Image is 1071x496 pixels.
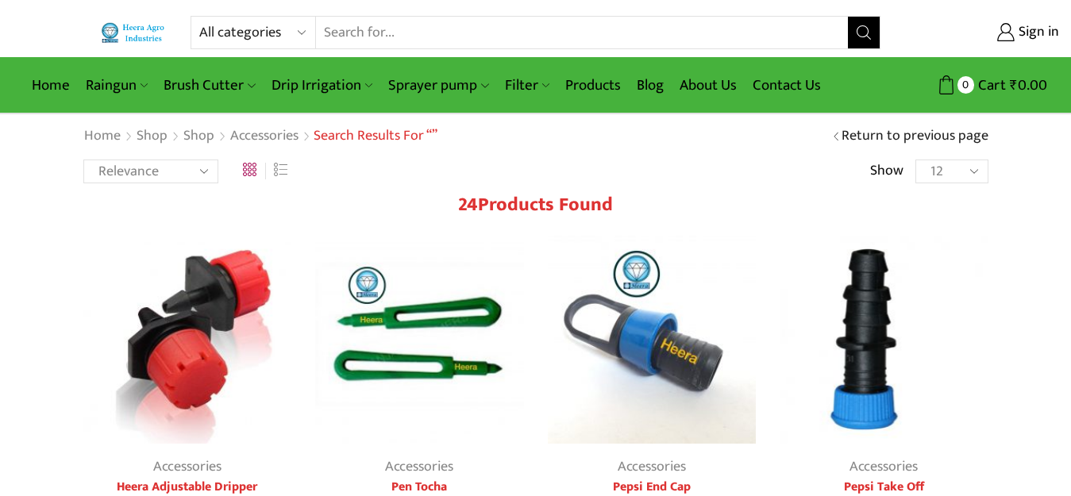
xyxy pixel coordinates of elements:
[385,455,453,479] a: Accessories
[780,236,988,444] img: pepsi take up
[1010,73,1047,98] bdi: 0.00
[548,236,757,444] img: Pepsi End Cap
[896,71,1047,100] a: 0 Cart ₹0.00
[849,455,918,479] a: Accessories
[458,189,478,221] span: 24
[314,128,437,145] h1: Search results for “”
[78,67,156,104] a: Raingun
[974,75,1006,96] span: Cart
[904,18,1059,47] a: Sign in
[83,160,218,183] select: Shop order
[156,67,263,104] a: Brush Cutter
[136,126,168,147] a: Shop
[870,161,903,182] span: Show
[618,455,686,479] a: Accessories
[1015,22,1059,43] span: Sign in
[497,67,557,104] a: Filter
[957,76,974,93] span: 0
[229,126,299,147] a: Accessories
[380,67,496,104] a: Sprayer pump
[1010,73,1018,98] span: ₹
[557,67,629,104] a: Products
[672,67,745,104] a: About Us
[24,67,78,104] a: Home
[745,67,829,104] a: Contact Us
[478,189,613,221] span: Products found
[629,67,672,104] a: Blog
[153,455,222,479] a: Accessories
[315,236,524,444] img: PEN TOCHA
[316,17,848,48] input: Search for...
[183,126,215,147] a: Shop
[83,126,121,147] a: Home
[264,67,380,104] a: Drip Irrigation
[83,236,292,444] img: Heera Adjustable Dripper
[842,126,988,147] a: Return to previous page
[848,17,880,48] button: Search button
[83,126,437,147] nav: Breadcrumb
